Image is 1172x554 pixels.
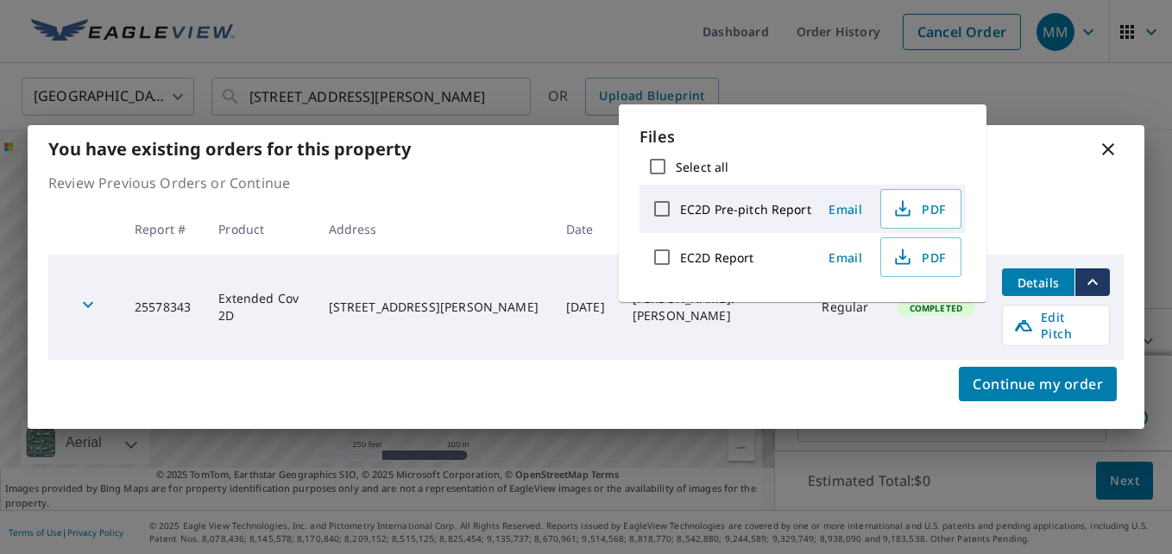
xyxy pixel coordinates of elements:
a: Edit Pitch [1002,305,1110,346]
label: EC2D Report [680,249,753,266]
th: Report # [121,204,205,255]
span: PDF [892,198,947,219]
span: Continue my order [973,372,1103,396]
span: PDF [892,247,947,268]
button: Email [818,196,873,223]
button: Continue my order [959,367,1117,401]
td: 25578343 [121,255,205,360]
td: [PERSON_NAME].[PERSON_NAME] [619,255,809,360]
button: Email [818,244,873,271]
p: Review Previous Orders or Continue [48,173,1124,193]
span: Completed [899,302,973,314]
th: Product [205,204,314,255]
td: Regular [808,255,883,360]
td: Extended Cov 2D [205,255,314,360]
span: Email [825,249,866,266]
b: You have existing orders for this property [48,137,411,161]
span: Email [825,201,866,217]
div: [STREET_ADDRESS][PERSON_NAME] [329,299,539,316]
label: Select all [676,159,728,175]
button: detailsBtn-25578343 [1002,268,1074,296]
th: Address [315,204,552,255]
label: EC2D Pre-pitch Report [680,201,811,217]
button: PDF [880,237,961,277]
span: Details [1012,274,1064,291]
span: Edit Pitch [1013,309,1099,342]
th: Date [552,204,619,255]
button: PDF [880,189,961,229]
td: [DATE] [552,255,619,360]
p: Files [640,125,966,148]
button: filesDropdownBtn-25578343 [1074,268,1110,296]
